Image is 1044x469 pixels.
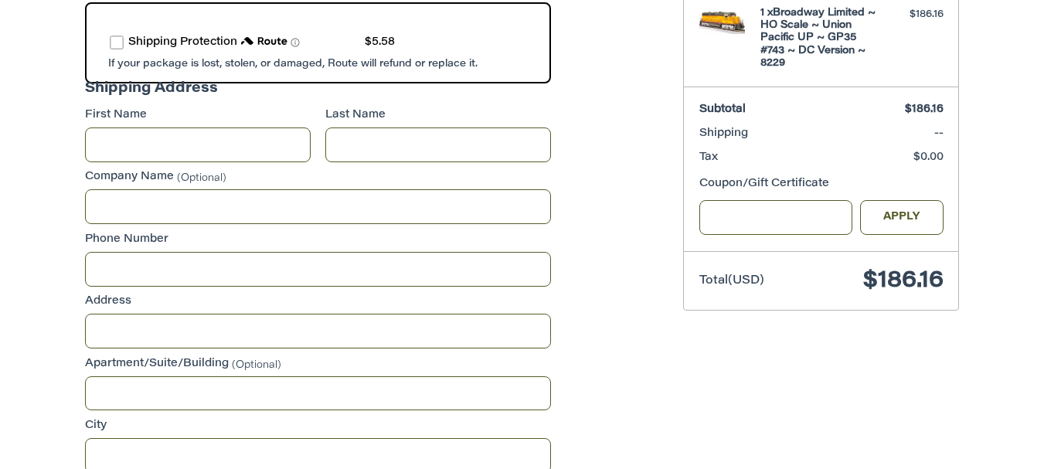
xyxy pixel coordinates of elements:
[934,128,944,139] span: --
[85,418,551,434] label: City
[110,27,526,59] div: route shipping protection selector element
[699,128,748,139] span: Shipping
[128,37,237,48] span: Shipping Protection
[699,176,944,192] div: Coupon/Gift Certificate
[177,173,226,183] small: (Optional)
[85,169,551,185] label: Company Name
[85,79,218,107] legend: Shipping Address
[85,356,551,372] label: Apartment/Suite/Building
[108,59,478,69] span: If your package is lost, stolen, or damaged, Route will refund or replace it.
[860,200,944,235] button: Apply
[863,270,944,293] span: $186.16
[699,152,718,163] span: Tax
[699,200,853,235] input: Gift Certificate or Coupon Code
[699,275,764,287] span: Total (USD)
[913,152,944,163] span: $0.00
[325,107,551,124] label: Last Name
[905,104,944,115] span: $186.16
[882,7,944,22] div: $186.16
[85,107,311,124] label: First Name
[85,232,551,248] label: Phone Number
[232,359,281,369] small: (Optional)
[365,35,395,51] div: $5.58
[291,38,300,47] span: Learn more
[85,294,551,310] label: Address
[760,7,879,70] h4: 1 x Broadway Limited ~ HO Scale ~ Union Pacific UP ~ GP35 #743 ~ DC Version ~ 8229
[699,104,746,115] span: Subtotal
